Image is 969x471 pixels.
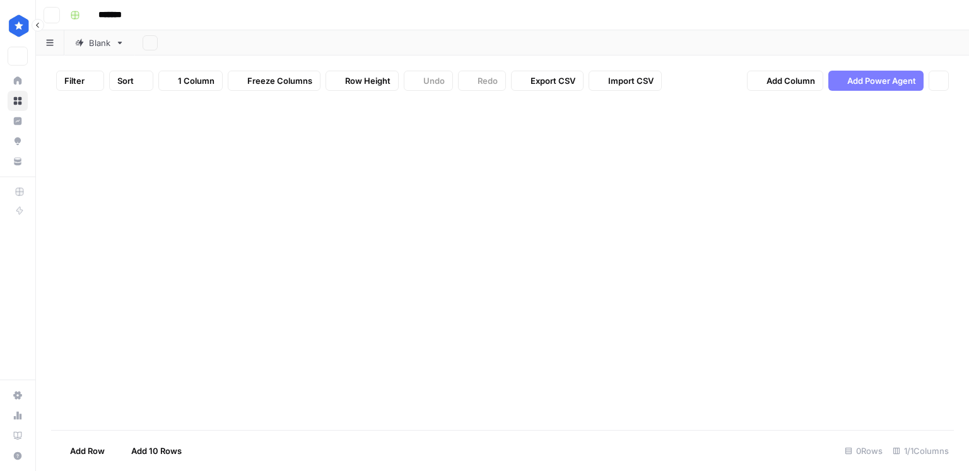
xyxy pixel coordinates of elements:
[70,445,105,457] span: Add Row
[888,441,954,461] div: 1/1 Columns
[89,37,110,49] div: Blank
[56,71,104,91] button: Filter
[8,446,28,466] button: Help + Support
[8,91,28,111] a: Browse
[747,71,823,91] button: Add Column
[117,74,134,87] span: Sort
[247,74,312,87] span: Freeze Columns
[228,71,320,91] button: Freeze Columns
[8,15,30,37] img: ConsumerAffairs Logo
[8,151,28,172] a: Your Data
[478,74,498,87] span: Redo
[404,71,453,91] button: Undo
[326,71,399,91] button: Row Height
[423,74,445,87] span: Undo
[847,74,916,87] span: Add Power Agent
[51,441,112,461] button: Add Row
[8,426,28,446] a: Learning Hub
[109,71,153,91] button: Sort
[589,71,662,91] button: Import CSV
[64,74,85,87] span: Filter
[766,74,815,87] span: Add Column
[8,71,28,91] a: Home
[840,441,888,461] div: 0 Rows
[345,74,391,87] span: Row Height
[608,74,654,87] span: Import CSV
[64,30,135,55] a: Blank
[8,131,28,151] a: Opportunities
[8,111,28,131] a: Insights
[8,385,28,405] a: Settings
[178,74,214,87] span: 1 Column
[8,10,28,42] button: Workspace: ConsumerAffairs
[511,71,584,91] button: Export CSV
[8,405,28,426] a: Usage
[531,74,575,87] span: Export CSV
[131,445,182,457] span: Add 10 Rows
[828,71,924,91] button: Add Power Agent
[158,71,223,91] button: 1 Column
[458,71,506,91] button: Redo
[112,441,189,461] button: Add 10 Rows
